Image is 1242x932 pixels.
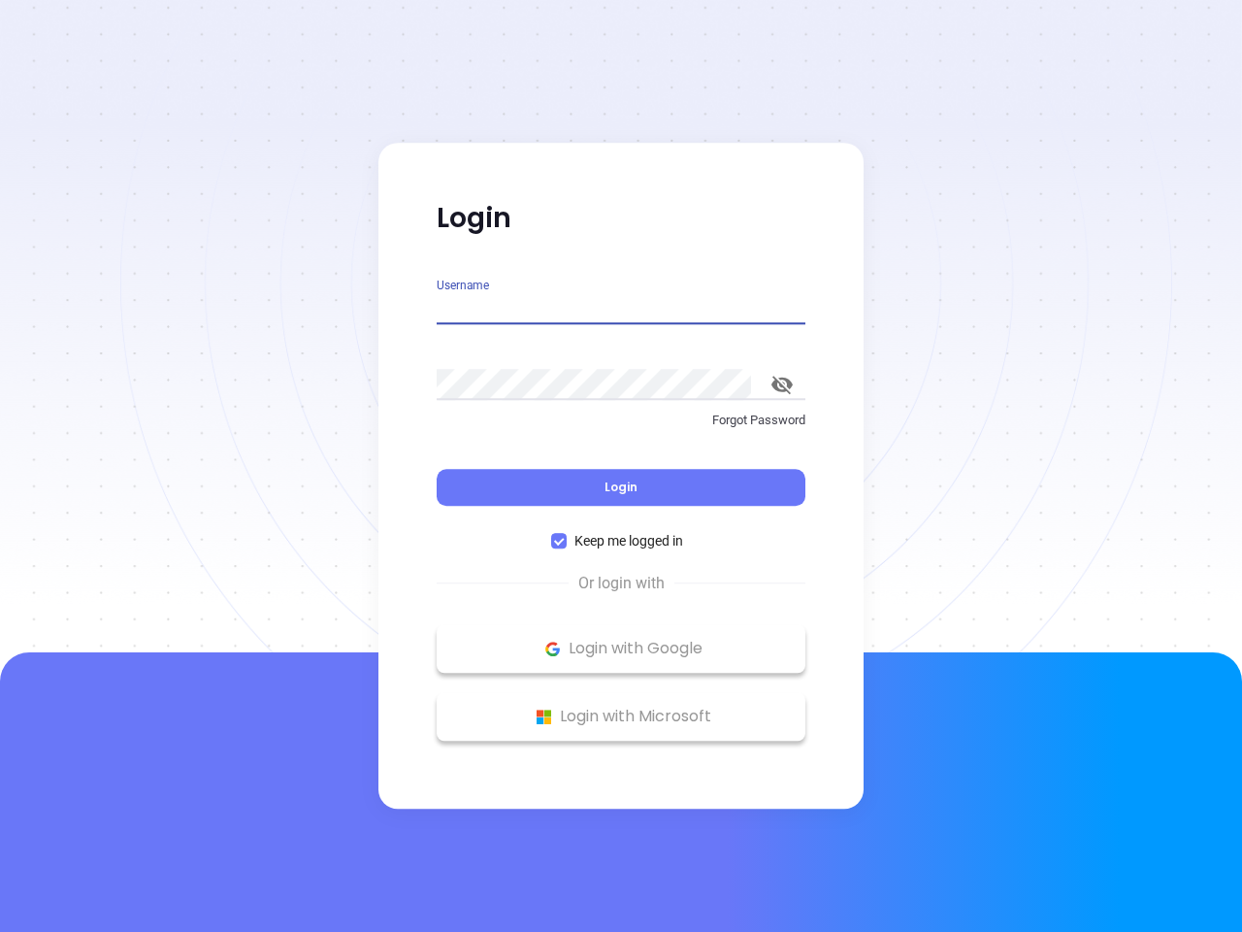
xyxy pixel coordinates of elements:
[437,624,805,673] button: Google Logo Login with Google
[540,637,565,661] img: Google Logo
[532,705,556,729] img: Microsoft Logo
[446,702,796,731] p: Login with Microsoft
[437,469,805,506] button: Login
[759,361,805,408] button: toggle password visibility
[437,411,805,446] a: Forgot Password
[605,479,637,495] span: Login
[437,201,805,236] p: Login
[569,572,674,595] span: Or login with
[446,634,796,663] p: Login with Google
[567,530,691,551] span: Keep me logged in
[437,411,805,430] p: Forgot Password
[437,692,805,741] button: Microsoft Logo Login with Microsoft
[437,280,489,291] label: Username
